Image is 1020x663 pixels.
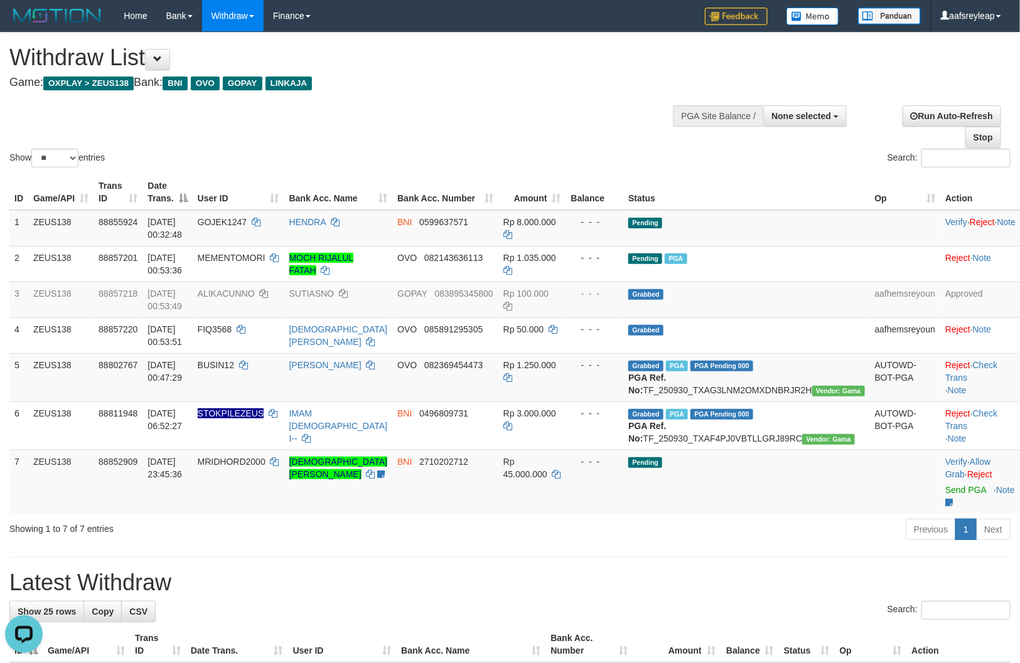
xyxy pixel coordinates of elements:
span: [DATE] 23:45:36 [148,457,182,479]
span: Rp 1.035.000 [503,253,556,263]
a: Next [976,519,1011,540]
span: OVO [191,77,220,90]
div: - - - [571,216,619,228]
td: ZEUS138 [28,246,94,282]
div: - - - [571,455,619,468]
button: None selected [763,105,847,127]
a: Note [996,485,1015,495]
span: ALIKACUNNO [198,289,255,299]
th: Bank Acc. Number: activate to sort column ascending [546,627,633,662]
span: [DATE] 00:53:51 [148,324,182,347]
b: PGA Ref. No: [628,421,666,443]
span: None selected [771,111,831,121]
a: Note [948,385,967,395]
span: 88857201 [99,253,137,263]
td: AUTOWD-BOT-PGA [870,353,941,401]
span: Vendor URL: https://trx31.1velocity.biz [802,434,855,445]
a: SUTIASNO [289,289,335,299]
span: BUSIN12 [198,360,234,370]
td: 1 [9,210,28,247]
th: Date Trans.: activate to sort column ascending [186,627,288,662]
a: CSV [121,601,156,622]
img: panduan.png [858,8,921,24]
a: Verify [945,457,967,467]
span: BNI [397,457,412,467]
div: - - - [571,323,619,336]
span: 88855924 [99,217,137,227]
td: ZEUS138 [28,317,94,353]
div: - - - [571,407,619,420]
label: Search: [888,601,1011,620]
span: Grabbed [628,409,663,420]
a: Reject [945,360,970,370]
a: Reject [967,469,992,479]
td: aafhemsreyoun [870,317,941,353]
span: Copy 082143636113 to clipboard [424,253,483,263]
a: Previous [906,519,956,540]
a: [PERSON_NAME] [289,360,362,370]
span: MEMENTOMORI [198,253,266,263]
b: PGA Ref. No: [628,373,666,395]
th: ID [9,174,28,210]
td: 5 [9,353,28,401]
a: HENDRA [289,217,326,227]
th: Bank Acc. Number: activate to sort column ascending [392,174,498,210]
a: Note [973,324,992,334]
span: CSV [129,607,148,617]
a: Reject [945,253,970,263]
input: Search: [921,149,1011,167]
span: Copy 085891295305 to clipboard [424,324,483,334]
div: Showing 1 to 7 of 7 entries [9,517,416,535]
span: Show 25 rows [18,607,76,617]
a: Run Auto-Refresh [903,105,1001,127]
img: Feedback.jpg [705,8,768,25]
a: Reject [970,217,995,227]
th: Status [623,174,869,210]
th: Status: activate to sort column ascending [779,627,835,662]
th: Bank Acc. Name: activate to sort column ascending [284,174,393,210]
span: 88852909 [99,457,137,467]
a: Verify [945,217,967,227]
a: Note [997,217,1016,227]
a: Stop [965,127,1001,148]
span: Rp 3.000.000 [503,408,556,418]
span: Grabbed [628,361,663,371]
span: Marked by aafsreyleap [666,409,688,420]
span: GOPAY [397,289,427,299]
span: PGA Pending [690,361,753,371]
span: Pending [628,457,662,468]
div: - - - [571,252,619,264]
span: Copy 2710202712 to clipboard [419,457,468,467]
label: Show entries [9,149,105,167]
span: Copy [92,607,114,617]
span: Rp 50.000 [503,324,544,334]
td: 6 [9,401,28,450]
a: 1 [955,519,977,540]
th: Amount: activate to sort column ascending [633,627,721,662]
label: Search: [888,149,1011,167]
span: Pending [628,218,662,228]
span: Rp 8.000.000 [503,217,556,227]
a: [DEMOGRAPHIC_DATA][PERSON_NAME] [289,324,388,347]
a: Check Trans [945,360,997,383]
span: Rp 1.250.000 [503,360,556,370]
span: BNI [163,77,187,90]
th: Balance [566,174,624,210]
td: ZEUS138 [28,210,94,247]
span: [DATE] 06:52:27 [148,408,182,431]
span: 88857220 [99,324,137,334]
img: Button%20Memo.svg [786,8,839,25]
span: [DATE] 00:53:36 [148,253,182,275]
span: Marked by aafsreyleap [665,253,687,264]
h4: Game: Bank: [9,77,667,89]
span: OVO [397,324,417,334]
a: Note [973,253,992,263]
td: 7 [9,450,28,514]
span: BNI [397,408,412,418]
a: Check Trans [945,408,997,431]
a: Send PGA [945,485,986,495]
select: Showentries [31,149,78,167]
span: Grabbed [628,325,663,336]
span: Rp 100.000 [503,289,549,299]
span: GOJEK1247 [198,217,247,227]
